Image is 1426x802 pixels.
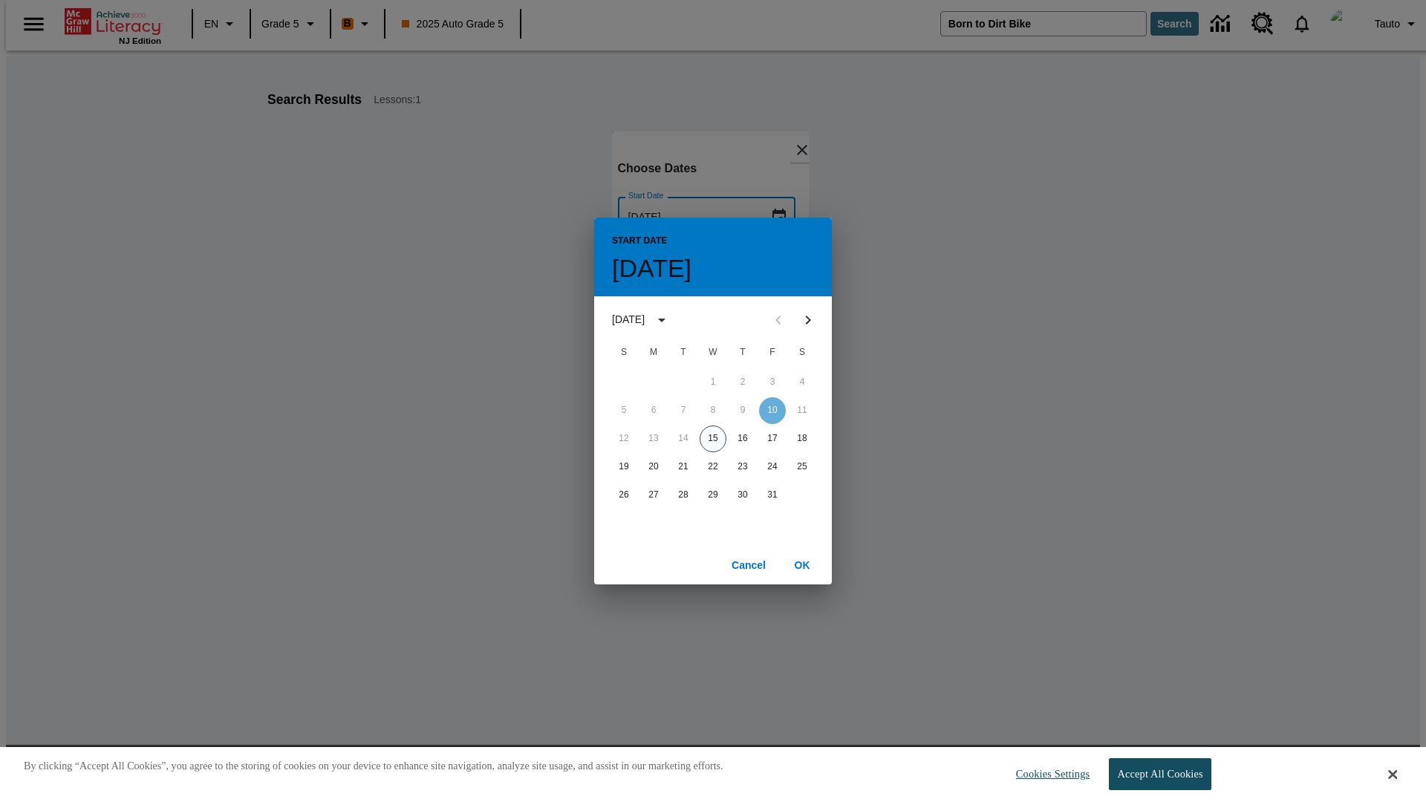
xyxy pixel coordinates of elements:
button: Cookies Settings [1003,759,1095,789]
div: [DATE] [612,312,645,327]
button: 18 [789,426,815,452]
h4: [DATE] [612,253,691,284]
span: Wednesday [700,338,726,368]
button: calendar view is open, switch to year view [649,307,674,333]
button: 20 [640,454,667,480]
button: Accept All Cookies [1109,758,1211,790]
button: 28 [670,482,697,509]
button: 31 [759,482,786,509]
button: Close [1388,768,1397,781]
span: Friday [759,338,786,368]
button: 27 [640,482,667,509]
button: 23 [729,454,756,480]
button: Cancel [725,552,772,579]
span: Tuesday [670,338,697,368]
p: By clicking “Accept All Cookies”, you agree to the storing of cookies on your device to enhance s... [24,759,723,774]
button: 29 [700,482,726,509]
button: Next month [793,305,823,335]
button: 30 [729,482,756,509]
button: 15 [700,426,726,452]
span: Sunday [611,338,637,368]
span: Saturday [789,338,815,368]
button: 26 [611,482,637,509]
span: Thursday [729,338,756,368]
button: 17 [759,426,786,452]
button: 19 [611,454,637,480]
span: Start Date [612,229,667,253]
button: 21 [670,454,697,480]
button: 22 [700,454,726,480]
button: 25 [789,454,815,480]
button: 16 [729,426,756,452]
span: Monday [640,338,667,368]
button: 24 [759,454,786,480]
button: OK [778,552,826,579]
